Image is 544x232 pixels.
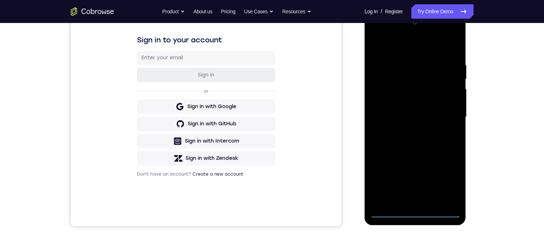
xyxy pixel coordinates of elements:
[193,4,212,19] a: About us
[365,4,378,19] a: Log In
[66,148,204,163] button: Sign in with Intercom
[385,4,403,19] a: Register
[114,152,168,159] div: Sign in with Intercom
[115,169,168,176] div: Sign in with Zendesk
[411,4,473,19] a: Try Online Demo
[381,7,382,16] span: /
[71,7,114,16] a: Go to the home page
[66,131,204,145] button: Sign in with GitHub
[132,103,139,108] p: or
[116,117,165,125] div: Sign in with Google
[221,4,235,19] a: Pricing
[122,186,173,191] a: Create a new account
[117,135,165,142] div: Sign in with GitHub
[66,166,204,180] button: Sign in with Zendesk
[162,4,185,19] button: Product
[244,4,274,19] button: Use Cases
[66,186,204,191] p: Don't have an account?
[66,114,204,128] button: Sign in with Google
[282,4,311,19] button: Resources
